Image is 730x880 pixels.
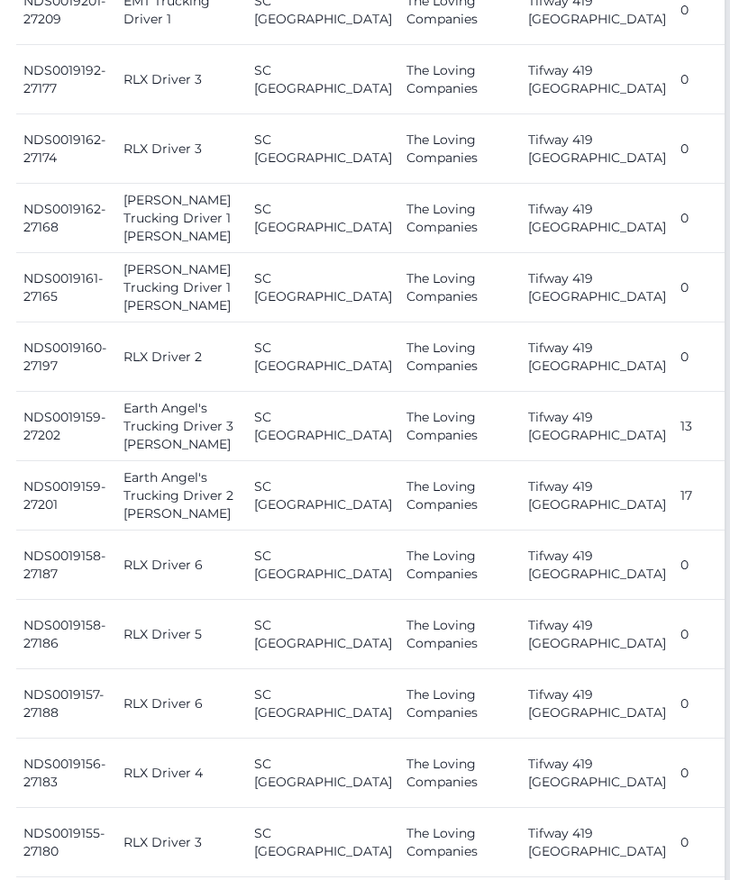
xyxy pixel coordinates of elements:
td: [PERSON_NAME] Trucking Driver 1 [PERSON_NAME] [116,253,247,322]
td: RLX Driver 6 [116,531,247,600]
td: [PERSON_NAME] Trucking Driver 1 [PERSON_NAME] [116,184,247,253]
td: The Loving Companies [399,253,521,322]
td: NDS0019156-27183 [16,739,116,808]
td: The Loving Companies [399,531,521,600]
td: Tifway 419 [GEOGRAPHIC_DATA] [521,253,673,322]
td: Tifway 419 [GEOGRAPHIC_DATA] [521,669,673,739]
td: SC [GEOGRAPHIC_DATA] [247,253,399,322]
td: SC [GEOGRAPHIC_DATA] [247,669,399,739]
td: Tifway 419 [GEOGRAPHIC_DATA] [521,114,673,184]
td: SC [GEOGRAPHIC_DATA] [247,322,399,392]
td: NDS0019158-27187 [16,531,116,600]
td: The Loving Companies [399,184,521,253]
td: The Loving Companies [399,114,521,184]
td: The Loving Companies [399,669,521,739]
td: NDS0019159-27201 [16,461,116,531]
td: SC [GEOGRAPHIC_DATA] [247,184,399,253]
td: NDS0019158-27186 [16,600,116,669]
td: Tifway 419 [GEOGRAPHIC_DATA] [521,739,673,808]
td: SC [GEOGRAPHIC_DATA] [247,45,399,114]
td: The Loving Companies [399,45,521,114]
td: Tifway 419 [GEOGRAPHIC_DATA] [521,461,673,531]
td: Tifway 419 [GEOGRAPHIC_DATA] [521,531,673,600]
td: The Loving Companies [399,808,521,877]
td: RLX Driver 2 [116,322,247,392]
td: SC [GEOGRAPHIC_DATA] [247,808,399,877]
td: The Loving Companies [399,322,521,392]
td: RLX Driver 6 [116,669,247,739]
td: SC [GEOGRAPHIC_DATA] [247,392,399,461]
td: RLX Driver 5 [116,600,247,669]
td: Tifway 419 [GEOGRAPHIC_DATA] [521,184,673,253]
td: Earth Angel's Trucking Driver 2 [PERSON_NAME] [116,461,247,531]
td: The Loving Companies [399,600,521,669]
td: NDS0019162-27174 [16,114,116,184]
td: SC [GEOGRAPHIC_DATA] [247,600,399,669]
td: The Loving Companies [399,739,521,808]
td: SC [GEOGRAPHIC_DATA] [247,531,399,600]
td: RLX Driver 3 [116,45,247,114]
td: RLX Driver 3 [116,114,247,184]
td: The Loving Companies [399,461,521,531]
td: SC [GEOGRAPHIC_DATA] [247,114,399,184]
td: Tifway 419 [GEOGRAPHIC_DATA] [521,322,673,392]
td: NDS0019159-27202 [16,392,116,461]
td: NDS0019192-27177 [16,45,116,114]
td: NDS0019157-27188 [16,669,116,739]
td: SC [GEOGRAPHIC_DATA] [247,739,399,808]
td: Tifway 419 [GEOGRAPHIC_DATA] [521,600,673,669]
td: NDS0019160-27197 [16,322,116,392]
td: NDS0019155-27180 [16,808,116,877]
td: NDS0019162-27168 [16,184,116,253]
td: The Loving Companies [399,392,521,461]
td: Tifway 419 [GEOGRAPHIC_DATA] [521,45,673,114]
td: Tifway 419 [GEOGRAPHIC_DATA] [521,808,673,877]
td: RLX Driver 3 [116,808,247,877]
td: NDS0019161-27165 [16,253,116,322]
td: Tifway 419 [GEOGRAPHIC_DATA] [521,392,673,461]
td: SC [GEOGRAPHIC_DATA] [247,461,399,531]
td: Earth Angel's Trucking Driver 3 [PERSON_NAME] [116,392,247,461]
td: RLX Driver 4 [116,739,247,808]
